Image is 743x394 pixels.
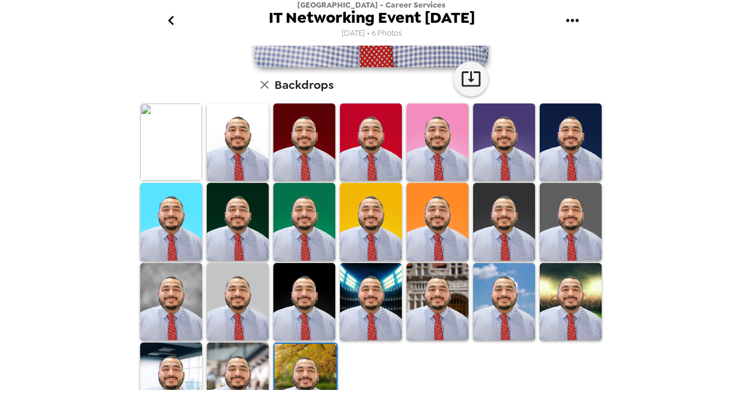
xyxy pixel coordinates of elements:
button: go back [152,2,190,40]
span: IT Networking Event [DATE] [269,10,475,26]
h6: Backdrops [275,75,334,94]
span: [DATE] • 6 Photos [342,26,402,42]
button: gallery menu [553,2,591,40]
img: Original [140,103,202,181]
